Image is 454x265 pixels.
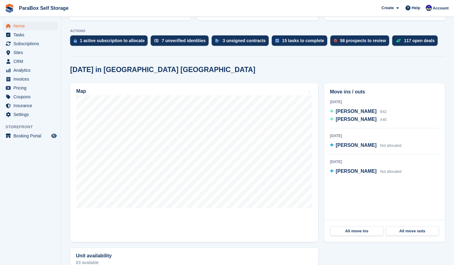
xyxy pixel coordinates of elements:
a: menu [3,110,58,119]
p: ACTIONS [70,29,445,33]
a: [PERSON_NAME] Not allocated [330,168,402,176]
a: All move outs [386,226,439,236]
h2: Move ins / outs [330,88,439,96]
span: Home [13,22,50,30]
a: menu [3,93,58,101]
span: Pricing [13,84,50,92]
a: [PERSON_NAME] Not allocated [330,142,402,150]
a: 3 unsigned contracts [212,35,272,49]
img: contract_signature_icon-13c848040528278c33f63329250d36e43548de30e8caae1d1a13099fd9432cc5.svg [215,39,220,42]
a: menu [3,132,58,140]
h2: [DATE] in [GEOGRAPHIC_DATA] [GEOGRAPHIC_DATA] [70,66,255,74]
span: Sites [13,48,50,57]
a: 15 tasks to complete [272,35,330,49]
img: prospect-51fa495bee0391a8d652442698ab0144808aea92771e9ea1ae160a38d050c398.svg [334,39,337,42]
div: [DATE] [330,99,439,105]
span: Analytics [13,66,50,74]
a: Preview store [50,132,58,140]
span: Account [433,5,449,11]
a: ParaBox Self Storage [16,3,71,13]
a: [PERSON_NAME] B42 [330,108,387,116]
div: 15 tasks to complete [282,38,324,43]
a: menu [3,22,58,30]
span: Invoices [13,75,50,83]
a: [PERSON_NAME] A40 [330,116,387,124]
a: 58 prospects to review [330,35,392,49]
img: active_subscription_to_allocate_icon-d502201f5373d7db506a760aba3b589e785aa758c864c3986d89f69b8ff3... [74,39,77,43]
span: Storefront [5,124,61,130]
a: menu [3,48,58,57]
span: CRM [13,57,50,66]
div: [DATE] [330,133,439,139]
span: [PERSON_NAME] [336,117,377,122]
a: menu [3,39,58,48]
img: task-75834270c22a3079a89374b754ae025e5fb1db73e45f91037f5363f120a921f8.svg [275,39,279,42]
span: Tasks [13,31,50,39]
span: [PERSON_NAME] [336,143,377,148]
img: deal-1b604bf984904fb50ccaf53a9ad4b4a5d6e5aea283cecdc64d6e3604feb123c2.svg [396,38,401,43]
div: 3 unsigned contracts [223,38,266,43]
a: 1 active subscription to allocate [70,35,151,49]
h2: Unit availability [76,253,112,259]
span: Not allocated [380,169,401,174]
h2: Map [76,89,86,94]
a: menu [3,57,58,66]
div: 1 active subscription to allocate [80,38,145,43]
span: A40 [380,118,386,122]
img: stora-icon-8386f47178a22dfd0bd8f6a31ec36ba5ce8667c1dd55bd0f319d3a0aa187defe.svg [5,4,14,13]
span: Insurance [13,101,50,110]
div: 7 unverified identities [162,38,206,43]
span: Not allocated [380,143,401,148]
img: Gaspard Frey [426,5,432,11]
a: 117 open deals [392,35,441,49]
div: 117 open deals [404,38,434,43]
a: menu [3,101,58,110]
a: menu [3,75,58,83]
a: menu [3,84,58,92]
a: 7 unverified identities [151,35,212,49]
img: verify_identity-adf6edd0f0f0b5bbfe63781bf79b02c33cf7c696d77639b501bdc392416b5a36.svg [154,39,159,42]
span: Help [412,5,420,11]
p: 83 available [76,260,312,265]
a: menu [3,31,58,39]
a: All move ins [330,226,383,236]
span: [PERSON_NAME] [336,109,377,114]
a: Map [70,83,318,242]
a: menu [3,66,58,74]
span: B42 [380,110,386,114]
div: 58 prospects to review [340,38,386,43]
span: Subscriptions [13,39,50,48]
span: Coupons [13,93,50,101]
span: Booking Portal [13,132,50,140]
span: Settings [13,110,50,119]
div: [DATE] [330,159,439,165]
span: [PERSON_NAME] [336,169,377,174]
span: Create [381,5,394,11]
